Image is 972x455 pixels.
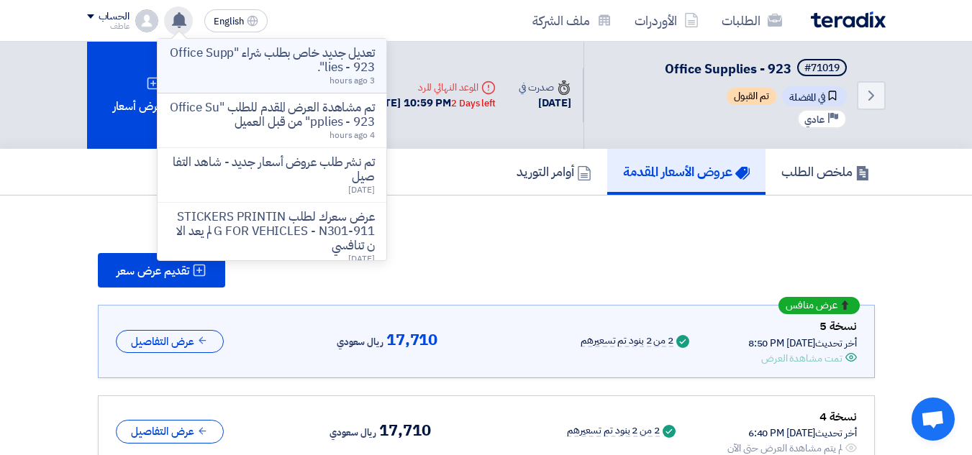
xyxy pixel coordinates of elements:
div: 2 من 2 بنود تم تسعيرهم [581,336,673,347]
div: [DATE] 10:59 PM [368,95,496,111]
div: #71019 [804,63,840,73]
span: 17,710 [379,422,430,439]
span: [DATE] [348,183,374,196]
p: عرض سعرك لطلب STICKERS PRINTING FOR VEHICLES - N301-911 لم يعد الان تنافسي [169,210,375,253]
span: 17,710 [386,331,437,349]
div: 2 من 2 بنود تم تسعيرهم [567,426,660,437]
a: ملف الشركة [521,4,623,37]
div: الموعد النهائي للرد [368,80,496,95]
p: تم مشاهدة العرض المقدم للطلب "Office Supplies - 923" من قبل العميل [169,101,375,129]
div: 2 Days left [451,96,496,111]
span: ريال سعودي [337,334,383,351]
span: ريال سعودي [330,424,376,441]
h5: ملخص الطلب [781,163,870,180]
button: تقديم عرض سعر [98,253,225,288]
a: الطلبات [710,4,794,37]
a: عروض الأسعار المقدمة [607,149,766,195]
a: Open chat [912,397,955,441]
button: عرض التفاصيل [116,420,224,443]
h5: Office Supplies - 923 [665,59,850,79]
h5: عروض الأسعار المقدمة [623,163,750,180]
span: Office Supplies - 923 [665,59,791,78]
a: الأوردرات [623,4,710,37]
div: [DATE] [519,95,571,111]
div: تمت مشاهدة العرض [761,351,842,366]
div: تقديم عرض أسعار [87,42,217,149]
span: English [214,17,244,27]
span: تقديم عرض سعر [117,265,189,277]
div: صدرت في [519,80,571,95]
button: English [204,9,268,32]
div: عاطف [87,22,130,30]
p: تعديل جديد خاص بطلب شراء "Office Supplies - 923". [169,46,375,75]
a: ملخص الطلب [766,149,886,195]
span: عادي [804,113,825,127]
span: 3 hours ago [330,74,375,87]
span: عرض منافس [786,300,837,311]
span: تم القبول [727,88,776,105]
div: أخر تحديث [DATE] 6:40 PM [727,426,857,441]
p: تم نشر طلب عروض أسعار جديد - شاهد التفاصيل [169,155,375,184]
span: [DATE] [348,252,374,265]
div: الحساب [99,11,130,23]
div: نسخة 5 [748,317,857,336]
a: أوامر التوريد [501,149,607,195]
img: profile_test.png [135,9,158,32]
h5: أوامر التوريد [517,163,591,180]
img: Teradix logo [811,12,886,28]
div: أخر تحديث [DATE] 8:50 PM [748,336,857,351]
button: عرض التفاصيل [116,330,224,354]
div: نسخة 4 [727,408,857,426]
span: 4 hours ago [330,129,375,142]
span: في المفضلة [782,86,847,106]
